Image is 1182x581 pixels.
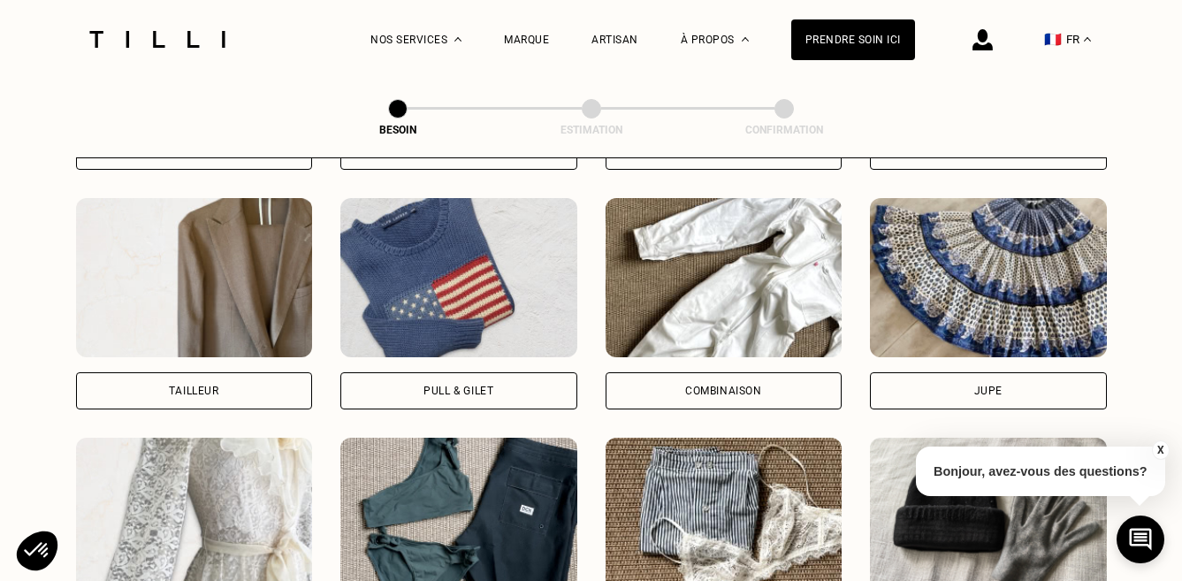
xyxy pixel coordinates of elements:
p: Bonjour, avez-vous des questions? [916,447,1165,496]
img: Tilli retouche votre Jupe [870,198,1107,357]
div: Combinaison [685,386,762,396]
div: Pull & gilet [423,386,493,396]
div: Confirmation [696,124,873,136]
img: Tilli retouche votre Combinaison [606,198,843,357]
a: Artisan [591,34,638,46]
img: menu déroulant [1084,37,1091,42]
div: Besoin [309,124,486,136]
a: Prendre soin ici [791,19,915,60]
img: Logo du service de couturière Tilli [83,31,232,48]
button: X [1151,440,1169,460]
img: Menu déroulant [454,37,461,42]
span: 🇫🇷 [1044,31,1062,48]
img: icône connexion [972,29,993,50]
img: Tilli retouche votre Tailleur [76,198,313,357]
div: Jupe [974,386,1003,396]
div: Tailleur [169,386,219,396]
a: Marque [504,34,549,46]
img: Tilli retouche votre Pull & gilet [340,198,577,357]
div: Estimation [503,124,680,136]
img: Menu déroulant à propos [742,37,749,42]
